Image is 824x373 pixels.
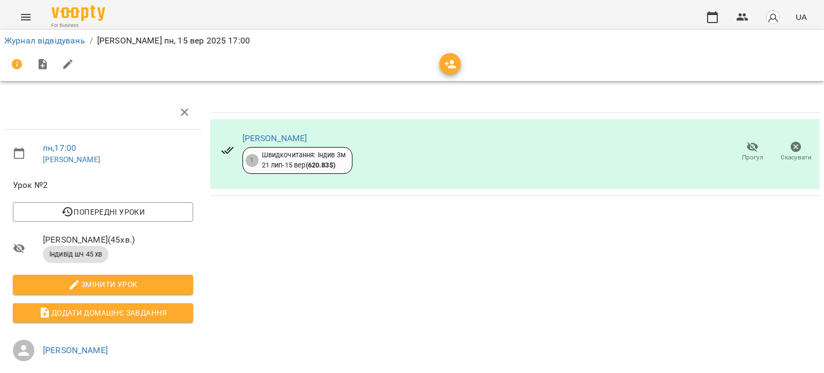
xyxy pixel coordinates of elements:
[242,133,307,143] a: [PERSON_NAME]
[13,303,193,323] button: Додати домашнє завдання
[13,202,193,222] button: Попередні уроки
[51,22,105,29] span: For Business
[90,34,93,47] li: /
[774,137,818,167] button: Скасувати
[51,5,105,21] img: Voopty Logo
[742,153,763,162] span: Прогул
[43,155,100,164] a: [PERSON_NAME]
[262,150,345,170] div: Швидкочитання: Індив 3м 21 лип - 15 вер
[43,143,76,153] a: пн , 17:00
[43,233,193,246] span: [PERSON_NAME] ( 45 хв. )
[21,306,185,319] span: Додати домашнє завдання
[246,154,259,167] div: 1
[306,161,335,169] b: ( 620.83 $ )
[21,278,185,291] span: Змінити урок
[791,7,811,27] button: UA
[4,34,820,47] nav: breadcrumb
[97,34,250,47] p: [PERSON_NAME] пн, 15 вер 2025 17:00
[796,11,807,23] span: UA
[766,10,781,25] img: avatar_s.png
[21,206,185,218] span: Попередні уроки
[13,179,193,192] span: Урок №2
[781,153,812,162] span: Скасувати
[13,275,193,294] button: Змінити урок
[4,35,85,46] a: Журнал відвідувань
[731,137,774,167] button: Прогул
[43,250,108,259] span: індивід шч 45 хв
[43,345,108,355] a: [PERSON_NAME]
[13,4,39,30] button: Menu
